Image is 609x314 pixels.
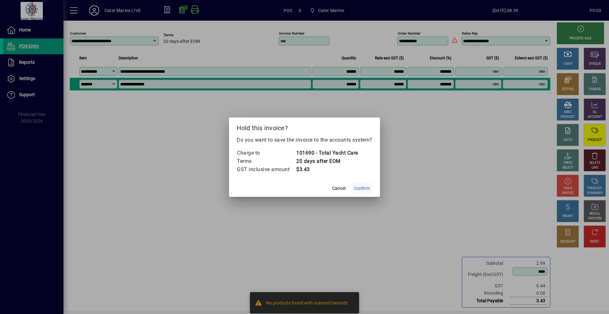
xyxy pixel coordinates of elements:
td: $3.43 [296,165,358,174]
button: Confirm [351,183,372,194]
button: Cancel [329,183,349,194]
td: 101690 - Total Yacht Care [296,149,358,157]
td: GST inclusive amount [237,165,296,174]
td: Terms [237,157,296,165]
td: 20 days after EOM [296,157,358,165]
span: Cancel [332,185,345,192]
p: Do you want to save the invoice to the accounts system? [237,136,372,144]
h2: Hold this invoice? [229,117,380,136]
span: Confirm [354,185,370,192]
td: Charge to [237,149,296,157]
